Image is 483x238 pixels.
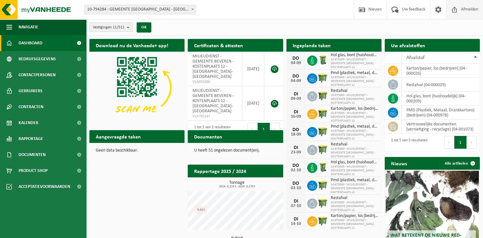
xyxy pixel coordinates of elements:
[402,106,480,120] td: PMD (Plastiek, Metaal, Drankkartons) (bedrijven) (04-000978)
[93,23,124,32] span: Vestigingen
[188,165,253,177] h2: Rapportage 2025 / 2024
[192,88,234,114] span: MILIEUDIENST - GEMEENTE BEVEREN - KOSTENPLAATS 12 - [GEOGRAPHIC_DATA]-[GEOGRAPHIC_DATA]
[236,177,283,190] a: Bekijk rapportage
[19,163,48,179] span: Product Shop
[290,132,302,137] div: 18-09
[331,129,378,141] span: 10-875093 - MILIEUDIENST - GEMEENTE [GEOGRAPHIC_DATA] - KOSTENPLAATS 12
[89,52,185,123] img: Download de VHEPlus App
[331,213,378,219] span: Karton/papier, los (bedrijven)
[331,142,378,147] span: Restafval
[290,204,302,208] div: 07-10
[137,22,151,33] button: OK
[290,61,302,65] div: 04-09
[84,5,196,14] span: 10-794284 - GEMEENTE BEVEREN - BEVEREN-WAAS
[290,97,302,101] div: 09-09
[19,179,70,195] span: Acceptatievoorwaarden
[331,124,378,129] span: Pmd (plastiek, metaal, drankkartons) (bedrijven)
[331,219,378,230] span: 10-875093 - MILIEUDIENST - GEMEENTE [GEOGRAPHIC_DATA] - KOSTENPLAATS 12
[317,162,328,173] img: WB-0240-HPE-GN-50
[467,136,477,149] button: Next
[286,39,337,51] h2: Ingeplande taken
[195,206,207,213] div: 0,02 t
[19,83,42,99] span: Gebruikers
[331,93,378,105] span: 10-875093 - MILIEUDIENST - GEMEENTE [GEOGRAPHIC_DATA] - KOSTENPLAATS 12
[19,147,46,163] span: Documenten
[290,74,302,79] div: DO
[19,51,56,67] span: Bedrijfsgegevens
[191,122,230,136] div: 1 tot 2 van 2 resultaten
[331,196,378,201] span: Restafval
[290,186,302,190] div: 02-10
[89,22,133,32] button: Vestigingen(1/51)
[385,157,413,169] h2: Nieuws
[290,92,302,97] div: DI
[194,148,276,153] p: U heeft 51 ongelezen document(en).
[290,150,302,155] div: 23-09
[444,136,454,149] button: Previous
[317,90,328,101] img: WB-1100-HPE-GN-50
[402,120,480,134] td: vertrouwelijke documenten (vernietiging - recyclage) (04-001073)
[188,39,249,51] h2: Certificaten & attesten
[331,147,378,159] span: 10-875093 - MILIEUDIENST - GEMEENTE [GEOGRAPHIC_DATA] - KOSTENPLAATS 12
[242,52,264,86] td: [DATE]
[331,53,378,58] span: Hol glas, bont (huishoudelijk)
[290,199,302,204] div: DI
[331,71,378,76] span: Pmd (plastiek, metaal, drankkartons) (bedrijven)
[192,79,237,85] span: VLA901686
[85,5,196,14] span: 10-794284 - GEMEENTE BEVEREN - BEVEREN-WAAS
[402,64,480,78] td: karton/papier, los (bedrijven) (04-000026)
[191,185,283,188] span: 2024: 0,215 t - 2025: 0,170 t
[19,67,56,83] span: Contactpersonen
[331,88,378,93] span: Restafval
[290,115,302,119] div: 16-09
[440,157,479,170] a: Alle artikelen
[192,114,237,119] span: VLA705147
[290,109,302,115] div: DI
[247,123,258,136] button: Previous
[188,130,229,143] h2: Documenten
[242,86,264,121] td: [DATE]
[317,72,328,83] img: WB-1100-HPE-GN-50
[317,197,328,208] img: WB-1100-HPE-GN-50
[290,168,302,173] div: 02-10
[290,79,302,83] div: 04-09
[290,222,302,226] div: 14-10
[388,135,427,149] div: 1 tot 5 van 5 resultaten
[19,131,43,147] span: Rapportage
[317,55,328,65] img: WB-0240-HPE-GN-50
[331,106,378,111] span: Karton/papier, los (bedrijven)
[19,115,38,131] span: Kalender
[331,76,378,87] span: 10-875093 - MILIEUDIENST - GEMEENTE [GEOGRAPHIC_DATA] - KOSTENPLAATS 12
[454,136,467,149] button: 1
[331,183,378,194] span: 10-875093 - MILIEUDIENST - GEMEENTE [GEOGRAPHIC_DATA] - KOSTENPLAATS 12
[317,215,328,226] img: WB-1100-HPE-GN-50
[331,58,378,69] span: 10-875093 - MILIEUDIENST - GEMEENTE [GEOGRAPHIC_DATA] - KOSTENPLAATS 12
[89,39,175,51] h2: Download nu de Vanheede+ app!
[19,19,38,35] span: Navigatie
[290,217,302,222] div: DI
[258,123,270,136] button: 1
[89,130,147,143] h2: Aangevraagde taken
[317,144,328,155] img: WB-1100-HPE-GN-50
[317,108,328,119] img: WB-1100-HPE-GN-50
[317,126,328,137] img: WB-1100-HPE-GN-50
[290,127,302,132] div: DO
[317,180,328,190] img: WB-1100-HPE-GN-50
[19,99,43,115] span: Contracten
[385,39,432,51] h2: Uw afvalstoffen
[331,160,378,165] span: Hol glas, bont (huishoudelijk)
[19,35,42,51] span: Dashboard
[270,123,280,136] button: Next
[191,181,283,188] h3: Tonnage
[290,163,302,168] div: DO
[290,181,302,186] div: DO
[331,165,378,176] span: 10-875093 - MILIEUDIENST - GEMEENTE [GEOGRAPHIC_DATA] - KOSTENPLAATS 12
[402,78,480,92] td: restafval (04-000029)
[331,111,378,123] span: 10-875093 - MILIEUDIENST - GEMEENTE [GEOGRAPHIC_DATA] - KOSTENPLAATS 12
[96,148,178,153] p: Geen data beschikbaar.
[290,145,302,150] div: DI
[402,92,480,106] td: hol glas, bont (huishoudelijk) (04-000209)
[331,201,378,212] span: 10-875093 - MILIEUDIENST - GEMEENTE [GEOGRAPHIC_DATA] - KOSTENPLAATS 12
[113,25,124,29] count: (1/51)
[406,55,425,60] span: Afvalstof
